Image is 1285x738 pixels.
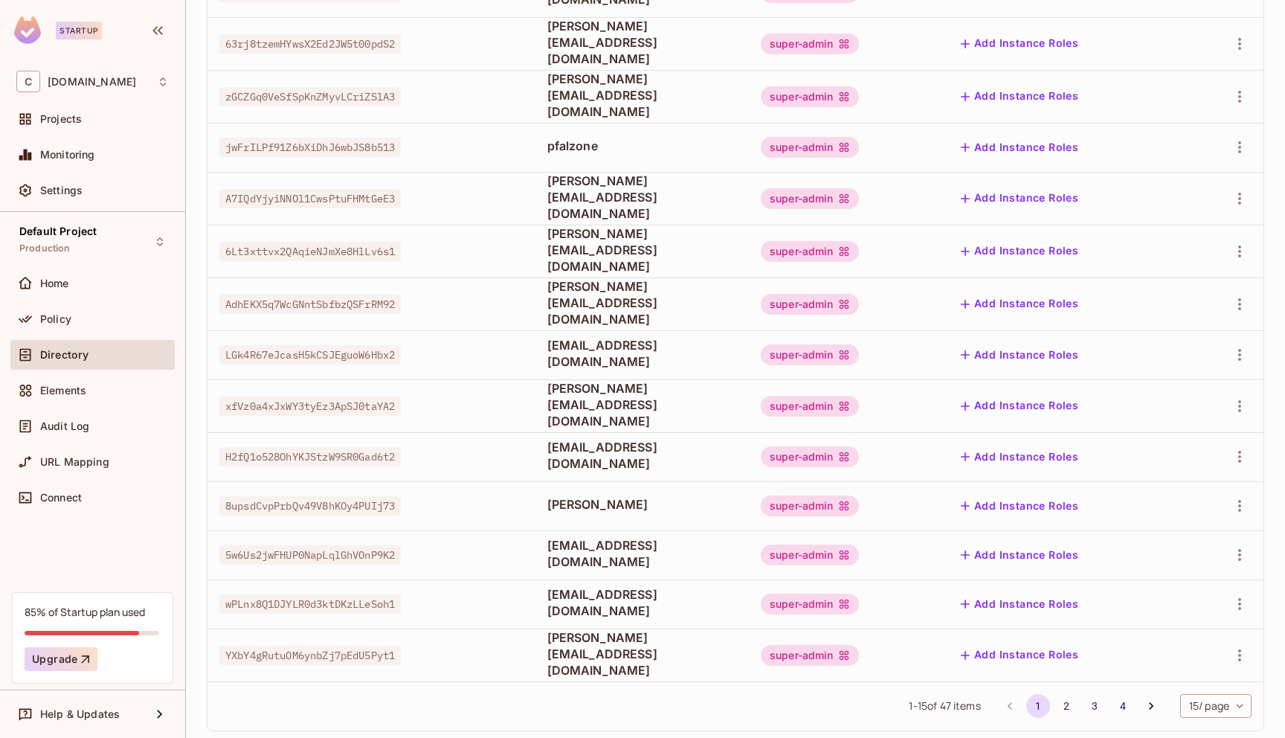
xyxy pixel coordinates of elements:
span: 8upsdCvpPrbQv49V8hKOy4PUIj73 [219,496,401,516]
span: [PERSON_NAME][EMAIL_ADDRESS][DOMAIN_NAME] [547,380,737,429]
button: Add Instance Roles [955,644,1084,667]
span: [PERSON_NAME][EMAIL_ADDRESS][DOMAIN_NAME] [547,18,737,67]
span: Settings [40,184,83,196]
span: 6Lt3xttvx2QAqieNJmXe8HlLv6s1 [219,242,401,261]
span: jwFrILPf91Z6bXiDhJ6wbJS8b513 [219,138,401,157]
div: super-admin [761,33,859,54]
span: [PERSON_NAME][EMAIL_ADDRESS][DOMAIN_NAME] [547,278,737,327]
span: [EMAIL_ADDRESS][DOMAIN_NAME] [547,537,737,570]
span: Help & Updates [40,708,120,720]
div: super-admin [761,344,859,365]
div: super-admin [761,241,859,262]
span: Projects [40,113,82,125]
span: Connect [40,492,82,504]
div: super-admin [761,594,859,615]
button: Upgrade [25,647,97,671]
span: Policy [40,313,71,325]
div: super-admin [761,188,859,209]
span: pfalzone [547,138,737,154]
button: Add Instance Roles [955,343,1084,367]
button: page 1 [1026,694,1050,718]
button: Add Instance Roles [955,292,1084,316]
button: Go to page 2 [1054,694,1078,718]
span: zGCZGq0VeSfSpKnZMyvLCriZSlA3 [219,87,401,106]
span: [EMAIL_ADDRESS][DOMAIN_NAME] [547,586,737,619]
span: AdhEKX5q7WcGNntSbfbzQSFrRM92 [219,295,401,314]
span: [PERSON_NAME] [547,496,737,513]
span: C [16,71,40,92]
span: Production [19,243,71,254]
div: 15 / page [1180,694,1252,718]
span: Audit Log [40,420,89,432]
span: A7IQdYjyiNNOl1CwsPtuFHMtGeE3 [219,189,401,208]
button: Add Instance Roles [955,494,1084,518]
button: Add Instance Roles [955,394,1084,418]
button: Add Instance Roles [955,85,1084,109]
span: [EMAIL_ADDRESS][DOMAIN_NAME] [547,337,737,370]
nav: pagination navigation [996,694,1165,718]
span: H2fQ1o528OhYKJStzW9SR0Gad6t2 [219,447,401,466]
span: [EMAIL_ADDRESS][DOMAIN_NAME] [547,439,737,472]
span: 63rj8tzemHYwsX2Ed2JW5t00pdS2 [219,34,401,54]
span: [PERSON_NAME][EMAIL_ADDRESS][DOMAIN_NAME] [547,71,737,120]
button: Add Instance Roles [955,135,1084,159]
span: Monitoring [40,149,95,161]
div: super-admin [761,137,859,158]
button: Go to next page [1139,694,1163,718]
button: Add Instance Roles [955,32,1084,56]
span: YXbY4gRutuOM6ynbZj7pEdU5Pyt1 [219,646,401,665]
div: super-admin [761,86,859,107]
button: Add Instance Roles [955,445,1084,469]
div: super-admin [761,294,859,315]
div: super-admin [761,495,859,516]
button: Add Instance Roles [955,187,1084,211]
button: Add Instance Roles [955,543,1084,567]
div: super-admin [761,446,859,467]
button: Go to page 4 [1111,694,1135,718]
div: super-admin [761,645,859,666]
span: wPLnx8Q1DJYLR0d3ktDKzLLeSoh1 [219,594,401,614]
span: URL Mapping [40,456,109,468]
span: 5w6Us2jwFHUP0NapLqlGhVOnP9K2 [219,545,401,565]
span: [PERSON_NAME][EMAIL_ADDRESS][DOMAIN_NAME] [547,173,737,222]
div: Startup [56,22,102,39]
img: SReyMgAAAABJRU5ErkJggg== [14,16,41,44]
div: 85% of Startup plan used [25,605,145,619]
div: super-admin [761,396,859,417]
span: Home [40,277,69,289]
span: [PERSON_NAME][EMAIL_ADDRESS][DOMAIN_NAME] [547,629,737,678]
span: LGk4R67eJcasH5kCSJEguoW6Hbx2 [219,345,401,365]
span: xfVz0a4xJxWY3tyEz3ApSJ0taYA2 [219,397,401,416]
span: Elements [40,385,86,397]
span: [PERSON_NAME][EMAIL_ADDRESS][DOMAIN_NAME] [547,225,737,275]
span: 1 - 15 of 47 items [909,698,980,714]
button: Add Instance Roles [955,592,1084,616]
button: Add Instance Roles [955,240,1084,263]
div: super-admin [761,545,859,565]
span: Directory [40,349,88,361]
span: Default Project [19,225,97,237]
span: Workspace: chalkboard.io [48,76,136,88]
button: Go to page 3 [1083,694,1107,718]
